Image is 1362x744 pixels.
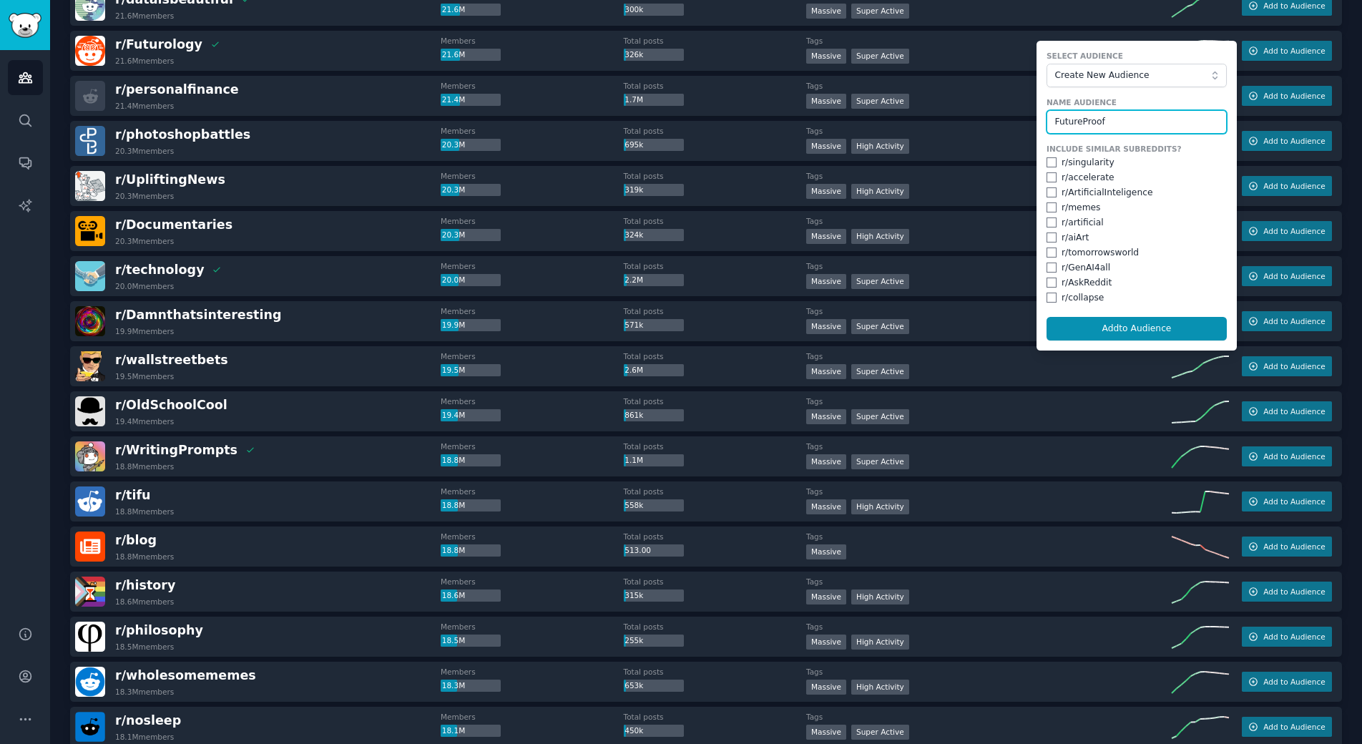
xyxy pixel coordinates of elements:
[1242,446,1332,466] button: Add to Audience
[441,274,501,287] div: 20.0M
[115,236,174,246] div: 20.3M members
[441,725,501,738] div: 18.1M
[1062,217,1104,230] div: r/ artificial
[851,635,909,650] div: High Activity
[624,364,684,377] div: 2.6M
[1047,317,1227,341] button: Addto Audience
[115,127,250,142] span: r/ photoshopbattles
[441,229,501,242] div: 20.3M
[624,319,684,332] div: 571k
[115,732,174,742] div: 18.1M members
[806,725,846,740] div: Massive
[1242,356,1332,376] button: Add to Audience
[115,713,181,728] span: r/ nosleep
[1242,131,1332,151] button: Add to Audience
[1242,176,1332,196] button: Add to Audience
[806,274,846,289] div: Massive
[1242,266,1332,286] button: Add to Audience
[9,13,41,38] img: GummySearch logo
[75,622,105,652] img: philosophy
[441,216,624,226] dt: Members
[806,486,1172,496] dt: Tags
[1242,221,1332,241] button: Add to Audience
[1062,292,1104,305] div: r/ collapse
[75,36,105,66] img: Futurology
[851,184,909,199] div: High Activity
[624,712,807,722] dt: Total posts
[1047,51,1227,61] label: Select Audience
[441,635,501,647] div: 18.5M
[1263,181,1325,191] span: Add to Audience
[115,82,239,97] span: r/ personalfinance
[441,261,624,271] dt: Members
[441,544,501,557] div: 18.8M
[1242,86,1332,106] button: Add to Audience
[115,578,175,592] span: r/ history
[75,351,105,381] img: wallstreetbets
[806,184,846,199] div: Massive
[75,441,105,471] img: WritingPrompts
[806,216,1172,226] dt: Tags
[624,216,807,226] dt: Total posts
[441,441,624,451] dt: Members
[115,443,237,457] span: r/ WritingPrompts
[806,544,846,559] div: Massive
[115,416,174,426] div: 19.4M members
[624,184,684,197] div: 319k
[1242,41,1332,61] button: Add to Audience
[1062,187,1152,200] div: r/ ArtificialInteligence
[851,319,909,334] div: Super Active
[115,488,150,502] span: r/ tifu
[441,171,624,181] dt: Members
[115,172,225,187] span: r/ UpliftingNews
[441,94,501,107] div: 21.4M
[115,11,174,21] div: 21.6M members
[624,589,684,602] div: 315k
[806,680,846,695] div: Massive
[441,351,624,361] dt: Members
[1263,451,1325,461] span: Add to Audience
[1047,97,1227,107] label: Name Audience
[624,126,807,136] dt: Total posts
[806,667,1172,677] dt: Tags
[75,126,105,156] img: photoshopbattles
[1263,46,1325,56] span: Add to Audience
[1263,677,1325,687] span: Add to Audience
[75,261,105,291] img: technology
[441,589,501,602] div: 18.6M
[806,532,1172,542] dt: Tags
[624,351,807,361] dt: Total posts
[624,680,684,692] div: 653k
[1263,496,1325,506] span: Add to Audience
[1242,582,1332,602] button: Add to Audience
[441,36,624,46] dt: Members
[806,577,1172,587] dt: Tags
[624,544,684,557] div: 513.00
[441,4,501,16] div: 21.6M
[1062,202,1101,215] div: r/ memes
[624,409,684,422] div: 861k
[806,635,846,650] div: Massive
[624,486,807,496] dt: Total posts
[806,139,846,154] div: Massive
[1263,271,1325,281] span: Add to Audience
[1047,144,1227,154] label: Include Similar Subreddits?
[115,281,174,291] div: 20.0M members
[851,229,909,244] div: High Activity
[441,532,624,542] dt: Members
[115,642,174,652] div: 18.5M members
[115,191,174,201] div: 20.3M members
[1242,401,1332,421] button: Add to Audience
[441,622,624,632] dt: Members
[115,552,174,562] div: 18.8M members
[851,4,909,19] div: Super Active
[624,49,684,62] div: 326k
[624,81,807,91] dt: Total posts
[851,454,909,469] div: Super Active
[1263,316,1325,326] span: Add to Audience
[806,441,1172,451] dt: Tags
[1263,542,1325,552] span: Add to Audience
[851,94,909,109] div: Super Active
[806,81,1172,91] dt: Tags
[1242,491,1332,511] button: Add to Audience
